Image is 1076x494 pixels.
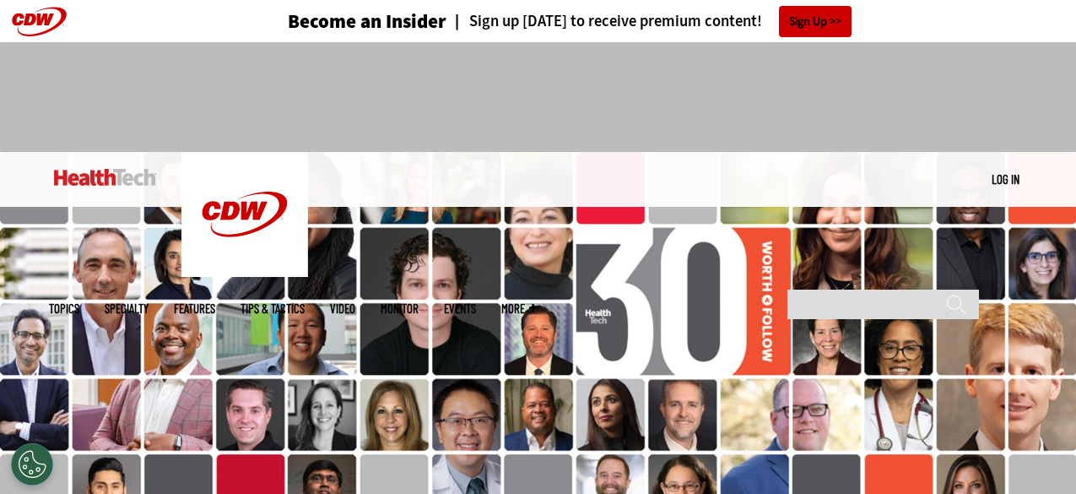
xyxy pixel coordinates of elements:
[54,169,156,186] img: Home
[779,6,852,37] a: Sign Up
[288,12,446,31] h3: Become an Insider
[381,302,419,315] a: MonITor
[992,171,1019,187] a: Log in
[330,302,355,315] a: Video
[446,14,762,30] a: Sign up [DATE] to receive premium content!
[444,302,476,315] a: Events
[105,302,149,315] span: Specialty
[992,171,1019,188] div: User menu
[224,12,446,31] a: Become an Insider
[174,302,215,315] a: Features
[501,302,537,315] span: More
[11,443,53,486] button: Open Preferences
[181,263,308,281] a: CDW
[11,443,53,486] div: Cookies Settings
[241,302,305,315] a: Tips & Tactics
[231,59,846,135] iframe: advertisement
[181,152,308,277] img: Home
[49,302,79,315] span: Topics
